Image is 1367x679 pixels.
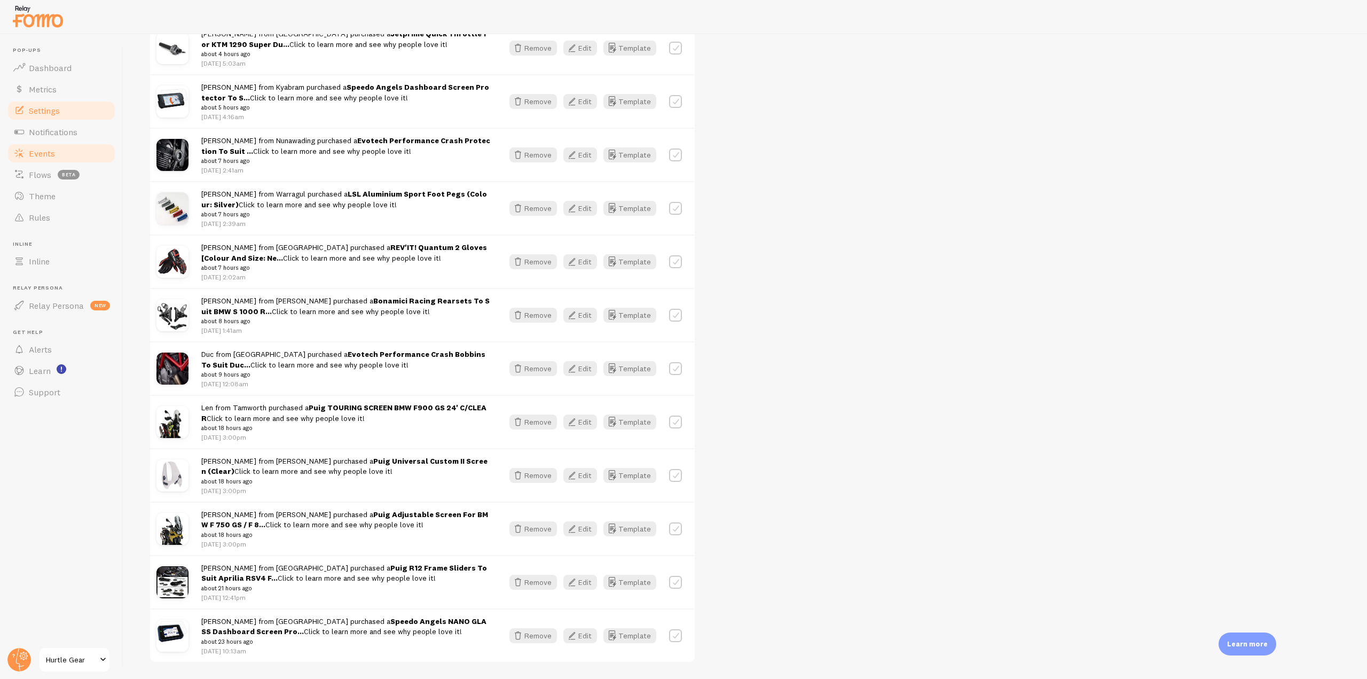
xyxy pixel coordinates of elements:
img: fomo-relay-logo-orange.svg [11,3,65,30]
span: Alerts [29,344,52,355]
a: Events [6,143,116,164]
img: SAYA34NG2.jpg [156,620,188,652]
a: Template [603,521,656,536]
p: [DATE] 2:39am [201,219,490,228]
span: Events [29,148,55,159]
a: Evotech Performance Crash Bobbins To Suit Duc... [201,349,485,369]
button: Remove [509,628,557,643]
a: Edit [563,521,603,536]
a: Theme [6,185,116,207]
small: about 9 hours ago [201,370,490,379]
span: Duc from [GEOGRAPHIC_DATA] purchased a Click to learn more and see why people love it! [201,349,490,379]
span: Theme [29,191,56,201]
a: Edit [563,628,603,643]
button: Template [603,41,656,56]
button: Template [603,575,656,590]
img: PRN013681-07.jpg [156,139,188,171]
button: Edit [563,308,597,323]
p: [DATE] 5:03am [201,59,490,68]
span: [PERSON_NAME] from [GEOGRAPHIC_DATA] purchased a Click to learn more and see why people love it! [201,243,490,272]
a: Template [603,254,656,269]
span: Hurtle Gear [46,653,97,666]
small: about 8 hours ago [201,316,490,326]
a: Evotech Performance Crash Protection To Suit ... [201,136,490,155]
button: Edit [563,254,597,269]
button: Remove [509,201,557,216]
small: about 7 hours ago [201,263,490,272]
a: Template [603,94,656,109]
img: FGS178-2150-L.jpg [156,246,188,278]
div: Learn more [1219,633,1276,655]
p: [DATE] 2:41am [201,166,490,175]
button: Edit [563,575,597,590]
button: Remove [509,415,557,430]
a: Puig Universal Custom II Screen (Clear) [201,456,488,476]
button: Edit [563,94,597,109]
a: Puig Adjustable Screen For BMW F 750 GS / F 8... [201,510,488,529]
svg: <p>Watch New Feature Tutorials!</p> [57,364,66,374]
button: Edit [563,521,597,536]
a: Edit [563,41,603,56]
button: Edit [563,201,597,216]
span: [PERSON_NAME] from [GEOGRAPHIC_DATA] purchased a Click to learn more and see why people love it! [201,563,490,593]
small: about 18 hours ago [201,530,490,540]
span: beta [58,170,80,179]
span: [PERSON_NAME] from [PERSON_NAME] purchased a Click to learn more and see why people love it! [201,296,490,326]
span: [PERSON_NAME] from [GEOGRAPHIC_DATA] purchased a Click to learn more and see why people love it! [201,616,490,646]
a: Hurtle Gear [38,647,111,673]
small: about 7 hours ago [201,156,490,166]
span: Support [29,387,60,397]
button: Template [603,468,656,483]
button: Edit [563,41,597,56]
a: Edit [563,415,603,430]
button: Template [603,147,656,162]
img: PRN010926-07.jpg [156,353,188,385]
a: Jetprime Quick Throttle for KTM 1290 Super Du... [201,29,487,49]
img: 115-01SI.jpg [156,192,188,224]
a: Edit [563,254,603,269]
button: Template [603,308,656,323]
button: Edit [563,147,597,162]
a: Learn [6,360,116,381]
p: [DATE] 1:41am [201,326,490,335]
span: Inline [13,241,116,248]
button: Template [603,201,656,216]
p: [DATE] 12:08am [201,379,490,388]
a: Dashboard [6,57,116,79]
a: Edit [563,201,603,216]
span: Metrics [29,84,57,95]
p: [DATE] 3:00pm [201,540,490,549]
button: Remove [509,575,557,590]
a: Template [603,415,656,430]
img: 21980W.jpg [156,406,188,438]
p: [DATE] 4:16am [201,112,490,121]
span: Dashboard [29,63,72,73]
small: about 5 hours ago [201,103,490,112]
img: SAKT111.jpg [156,85,188,118]
span: Relay Persona [29,300,84,311]
button: Remove [509,521,557,536]
a: Rules [6,207,116,228]
img: 5704N.jpg [156,566,188,598]
button: Edit [563,415,597,430]
span: [PERSON_NAME] from [PERSON_NAME] purchased a Click to learn more and see why people love it! [201,456,490,486]
small: about 21 hours ago [201,583,490,593]
small: about 18 hours ago [201,423,490,433]
a: Edit [563,94,603,109]
button: Remove [509,147,557,162]
a: Inline [6,251,116,272]
a: Bonamici Racing Rearsets To Suit BMW S 1000 R... [201,296,490,316]
a: Support [6,381,116,403]
span: Pop-ups [13,47,116,54]
a: Speedo Angels NANO GLASS Dashboard Screen Pro... [201,616,486,636]
small: about 4 hours ago [201,49,490,59]
button: Remove [509,41,557,56]
span: Learn [29,365,51,376]
span: [PERSON_NAME] from [PERSON_NAME] purchased a Click to learn more and see why people love it! [201,510,490,540]
img: 3178H.jpg [156,513,188,545]
a: Speedo Angels Dashboard Screen Protector To S... [201,82,489,102]
button: Edit [563,361,597,376]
